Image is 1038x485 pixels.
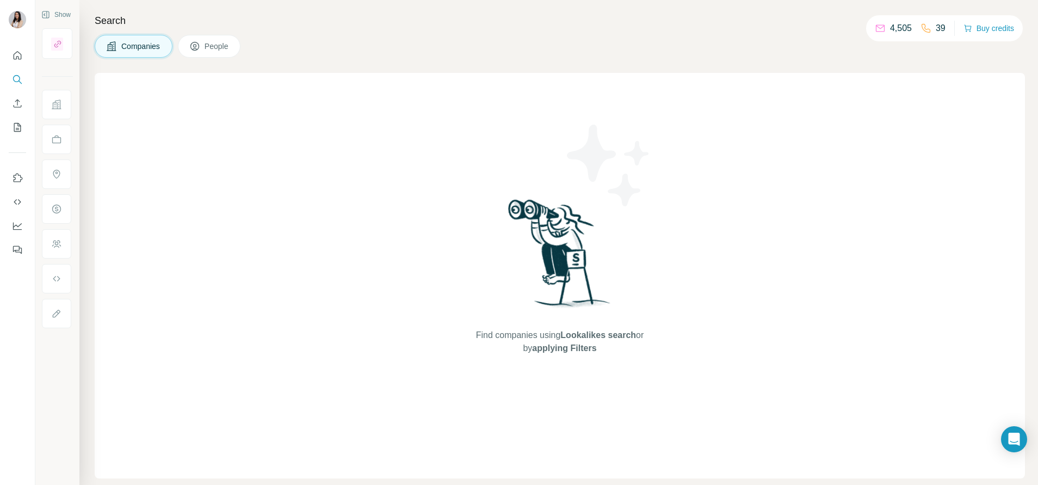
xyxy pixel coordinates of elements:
[503,197,616,318] img: Surfe Illustration - Woman searching with binoculars
[963,21,1014,36] button: Buy credits
[560,116,658,214] img: Surfe Illustration - Stars
[9,216,26,236] button: Dashboard
[9,240,26,260] button: Feedback
[1001,426,1027,452] div: Open Intercom Messenger
[9,192,26,212] button: Use Surfe API
[95,13,1025,28] h4: Search
[532,343,596,353] span: applying Filters
[9,94,26,113] button: Enrich CSV
[473,329,647,355] span: Find companies using or by
[890,22,912,35] p: 4,505
[936,22,946,35] p: 39
[34,7,78,23] button: Show
[9,168,26,188] button: Use Surfe on LinkedIn
[205,41,230,52] span: People
[9,46,26,65] button: Quick start
[9,118,26,137] button: My lists
[9,11,26,28] img: Avatar
[9,70,26,89] button: Search
[121,41,161,52] span: Companies
[560,330,636,340] span: Lookalikes search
